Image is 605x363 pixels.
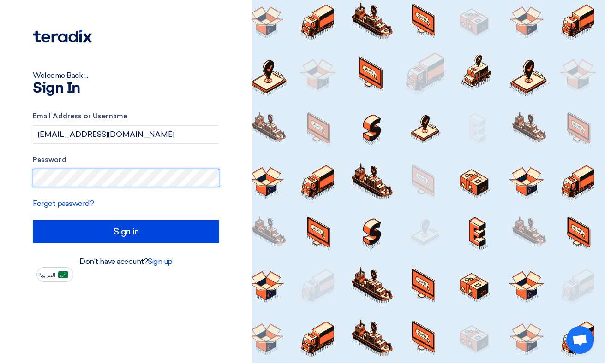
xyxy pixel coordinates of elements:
[33,30,92,43] img: Teradix logo
[39,272,55,278] span: العربية
[33,220,219,243] input: Sign in
[33,111,219,122] label: Email Address or Username
[33,70,219,81] div: Welcome Back ...
[33,155,219,165] label: Password
[33,125,219,144] input: Enter your business email or username
[148,257,173,266] a: Sign up
[33,199,94,208] a: Forgot password?
[33,81,219,96] h1: Sign In
[566,326,594,354] div: Open chat
[58,271,68,278] img: ar-AR.png
[36,267,73,282] button: العربية
[33,256,219,267] div: Don't have account?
